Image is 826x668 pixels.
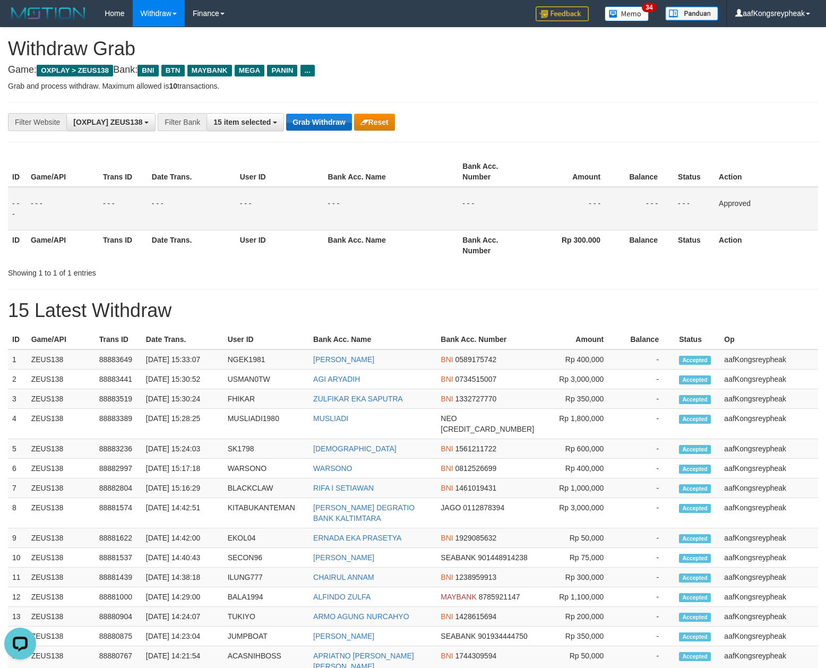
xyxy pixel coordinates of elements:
[236,187,324,230] td: - - -
[223,528,309,548] td: EKOL04
[720,568,818,587] td: aafKongsreypheak
[538,548,619,568] td: Rp 75,000
[679,593,711,602] span: Accepted
[619,587,675,607] td: -
[223,627,309,646] td: JUMPBOAT
[223,409,309,439] td: MUSLIADI1980
[223,607,309,627] td: TUKIYO
[605,6,649,21] img: Button%20Memo.svg
[8,113,66,131] div: Filter Website
[674,187,715,230] td: - - -
[679,395,711,404] span: Accepted
[95,389,142,409] td: 88883519
[8,187,27,230] td: - - -
[530,230,616,260] th: Rp 300.000
[313,503,415,523] a: [PERSON_NAME] DEGRATIO BANK KALTIMTARA
[142,370,223,389] td: [DATE] 15:30:52
[142,349,223,370] td: [DATE] 15:33:07
[223,568,309,587] td: ILUNG777
[679,484,711,493] span: Accepted
[99,187,148,230] td: - - -
[27,370,95,389] td: ZEUS138
[313,484,374,492] a: RIFA I SETIAWAN
[679,504,711,513] span: Accepted
[538,370,619,389] td: Rp 3,000,000
[8,65,818,75] h4: Game: Bank:
[235,65,265,76] span: MEGA
[619,439,675,459] td: -
[8,38,818,59] h1: Withdraw Grab
[8,370,27,389] td: 2
[720,548,818,568] td: aafKongsreypheak
[458,230,530,260] th: Bank Acc. Number
[441,553,476,562] span: SEABANK
[313,355,374,364] a: [PERSON_NAME]
[8,300,818,321] h1: 15 Latest Withdraw
[619,478,675,498] td: -
[324,187,459,230] td: - - -
[95,459,142,478] td: 88882997
[720,370,818,389] td: aafKongsreypheak
[538,498,619,528] td: Rp 3,000,000
[27,439,95,459] td: ZEUS138
[679,613,711,622] span: Accepted
[463,503,504,512] span: Copy 0112878394 to clipboard
[720,349,818,370] td: aafKongsreypheak
[8,548,27,568] td: 10
[142,607,223,627] td: [DATE] 14:24:07
[8,81,818,91] p: Grab and process withdraw. Maximum allowed is transactions.
[313,632,374,640] a: [PERSON_NAME]
[95,409,142,439] td: 88883389
[715,157,818,187] th: Action
[720,409,818,439] td: aafKongsreypheak
[4,4,36,36] button: Open LiveChat chat widget
[538,389,619,409] td: Rp 350,000
[679,465,711,474] span: Accepted
[619,389,675,409] td: -
[455,484,497,492] span: Copy 1461019431 to clipboard
[616,157,674,187] th: Balance
[441,464,453,473] span: BNI
[95,528,142,548] td: 88881622
[313,553,374,562] a: [PERSON_NAME]
[8,459,27,478] td: 6
[455,652,497,660] span: Copy 1744309594 to clipboard
[313,593,371,601] a: ALFINDO ZULFA
[720,627,818,646] td: aafKongsreypheak
[8,230,27,260] th: ID
[679,632,711,641] span: Accepted
[27,478,95,498] td: ZEUS138
[8,330,27,349] th: ID
[479,593,520,601] span: Copy 8785921147 to clipboard
[455,375,497,383] span: Copy 0734515007 to clipboard
[206,113,284,131] button: 15 item selected
[158,113,206,131] div: Filter Bank
[679,652,711,661] span: Accepted
[679,554,711,563] span: Accepted
[324,157,459,187] th: Bank Acc. Name
[27,330,95,349] th: Game/API
[538,587,619,607] td: Rp 1,100,000
[455,355,497,364] span: Copy 0589175742 to clipboard
[223,370,309,389] td: USMAN0TW
[142,459,223,478] td: [DATE] 15:17:18
[441,395,453,403] span: BNI
[455,395,497,403] span: Copy 1332727770 to clipboard
[27,568,95,587] td: ZEUS138
[223,439,309,459] td: SK1798
[720,330,818,349] th: Op
[8,409,27,439] td: 4
[616,230,674,260] th: Balance
[223,459,309,478] td: WARSONO
[619,548,675,568] td: -
[530,157,616,187] th: Amount
[441,573,453,581] span: BNI
[27,389,95,409] td: ZEUS138
[441,484,453,492] span: BNI
[665,6,718,21] img: panduan.png
[441,632,476,640] span: SEABANK
[73,118,142,126] span: [OXPLAY] ZEUS138
[66,113,156,131] button: [OXPLAY] ZEUS138
[679,356,711,365] span: Accepted
[99,157,148,187] th: Trans ID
